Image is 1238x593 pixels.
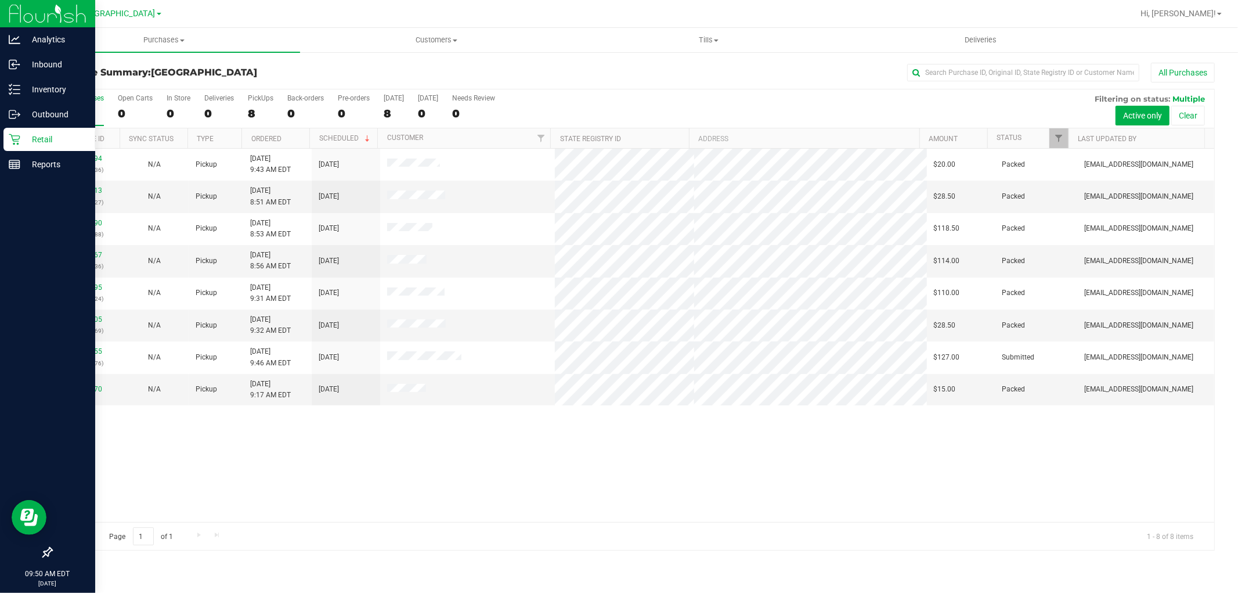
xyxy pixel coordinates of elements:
span: [EMAIL_ADDRESS][DOMAIN_NAME] [1084,320,1193,331]
span: [DATE] [319,223,339,234]
a: 11972070 [70,385,102,393]
inline-svg: Reports [9,159,20,170]
button: N/A [148,256,161,267]
a: Status [997,134,1022,142]
span: $118.50 [934,223,960,234]
span: Packed [1002,287,1026,299]
span: Submitted [1002,352,1035,363]
span: [DATE] [319,191,339,202]
span: [DATE] 9:32 AM EDT [250,314,291,336]
span: Not Applicable [148,289,161,297]
span: Packed [1002,223,1026,234]
span: [DATE] 9:31 AM EDT [250,282,291,304]
span: [DATE] 8:51 AM EDT [250,185,291,207]
span: Packed [1002,159,1026,170]
a: Purchases [28,28,300,52]
span: Multiple [1172,94,1205,103]
div: 0 [418,107,438,120]
button: N/A [148,223,161,234]
span: Packed [1002,256,1026,267]
span: [EMAIL_ADDRESS][DOMAIN_NAME] [1084,159,1193,170]
span: Not Applicable [148,385,161,393]
span: Not Applicable [148,224,161,232]
a: Tills [572,28,844,52]
span: [DATE] 9:43 AM EDT [250,153,291,175]
span: Pickup [196,159,217,170]
inline-svg: Inbound [9,59,20,70]
span: [DATE] 8:56 AM EDT [250,250,291,272]
span: $28.50 [934,320,956,331]
span: [EMAIL_ADDRESS][DOMAIN_NAME] [1084,191,1193,202]
span: [EMAIL_ADDRESS][DOMAIN_NAME] [1084,352,1193,363]
div: In Store [167,94,190,102]
span: $127.00 [934,352,960,363]
a: 11971890 [70,219,102,227]
button: N/A [148,287,161,299]
a: Filter [531,128,550,148]
div: PickUps [248,94,273,102]
button: N/A [148,384,161,395]
div: Needs Review [452,94,495,102]
span: Not Applicable [148,321,161,329]
p: Reports [20,157,90,171]
div: 0 [167,107,190,120]
div: 0 [118,107,153,120]
button: N/A [148,159,161,170]
span: [DATE] [319,352,339,363]
div: 0 [287,107,324,120]
span: Pickup [196,352,217,363]
span: Tills [573,35,844,45]
a: Customer [387,134,423,142]
a: Last Updated By [1078,135,1137,143]
a: Filter [1049,128,1069,148]
div: [DATE] [418,94,438,102]
inline-svg: Analytics [9,34,20,45]
div: Pre-orders [338,94,370,102]
span: Page of 1 [99,527,183,545]
th: Address [689,128,919,149]
span: Pickup [196,223,217,234]
p: Outbound [20,107,90,121]
div: [DATE] [384,94,404,102]
span: [EMAIL_ADDRESS][DOMAIN_NAME] [1084,384,1193,395]
span: Customers [301,35,572,45]
a: 11972205 [70,315,102,324]
a: Ordered [251,135,281,143]
p: Retail [20,132,90,146]
span: Packed [1002,320,1026,331]
a: State Registry ID [560,135,621,143]
a: Amount [929,135,958,143]
span: Deliveries [949,35,1012,45]
span: $20.00 [934,159,956,170]
span: 1 - 8 of 8 items [1138,527,1203,545]
button: All Purchases [1151,63,1215,82]
span: [EMAIL_ADDRESS][DOMAIN_NAME] [1084,256,1193,267]
h3: Purchase Summary: [51,67,439,78]
button: N/A [148,352,161,363]
span: [DATE] [319,320,339,331]
div: 0 [204,107,234,120]
div: 0 [338,107,370,120]
span: [DATE] 9:46 AM EDT [250,346,291,368]
span: $114.00 [934,256,960,267]
button: N/A [148,191,161,202]
div: 8 [248,107,273,120]
button: Active only [1116,106,1170,125]
div: Back-orders [287,94,324,102]
span: [DATE] [319,256,339,267]
inline-svg: Outbound [9,109,20,120]
a: Sync Status [129,135,174,143]
span: [EMAIL_ADDRESS][DOMAIN_NAME] [1084,223,1193,234]
span: Purchases [28,35,300,45]
button: N/A [148,320,161,331]
span: Hi, [PERSON_NAME]! [1140,9,1216,18]
div: Open Carts [118,94,153,102]
span: [DATE] 9:17 AM EDT [250,379,291,401]
span: Not Applicable [148,353,161,361]
span: Not Applicable [148,192,161,200]
span: [DATE] [319,384,339,395]
span: $110.00 [934,287,960,299]
span: Pickup [196,256,217,267]
a: 11972355 [70,347,102,355]
a: Deliveries [844,28,1117,52]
